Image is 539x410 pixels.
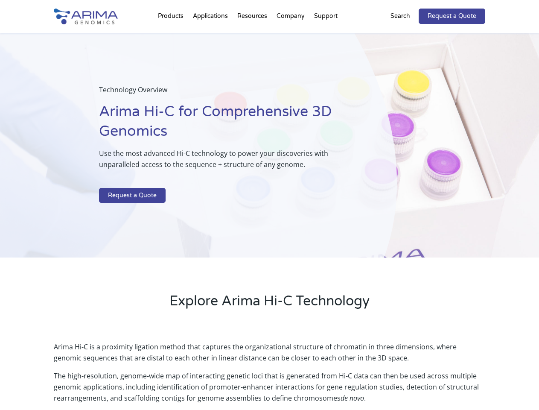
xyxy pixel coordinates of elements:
img: Arima-Genomics-logo [54,9,118,24]
p: Technology Overview [99,84,354,102]
p: Search [390,11,410,22]
h1: Arima Hi-C for Comprehensive 3D Genomics [99,102,354,148]
i: de novo [341,393,364,403]
p: Use the most advanced Hi-C technology to power your discoveries with unparalleled access to the s... [99,148,354,177]
a: Request a Quote [419,9,485,24]
h2: Explore Arima Hi-C Technology [54,292,485,317]
p: Arima Hi-C is a proximity ligation method that captures the organizational structure of chromatin... [54,341,485,370]
a: Request a Quote [99,188,166,203]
